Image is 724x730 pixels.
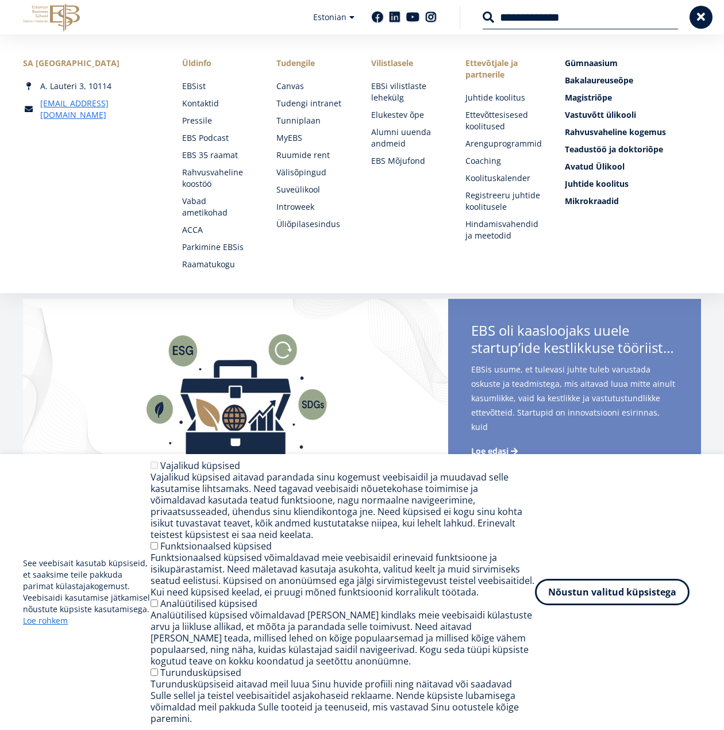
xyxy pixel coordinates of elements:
[565,92,612,103] span: Magistriõpe
[565,178,629,189] span: Juhtide koolitus
[565,109,636,120] span: Vastuvõtt ülikooli
[565,75,633,86] span: Bakalaureuseõpe
[182,132,253,144] a: EBS Podcast
[471,445,509,457] span: Loe edasi
[465,57,542,80] span: Ettevõtjale ja partnerile
[465,218,542,241] a: Hindamisvahendid ja meetodid
[565,195,701,207] a: Mikrokraadid
[565,161,625,172] span: Avatud Ülikool
[160,459,240,472] label: Vajalikud küpsised
[471,362,678,452] span: EBSis usume, et tulevasi juhte tuleb varustada oskuste ja teadmistega, mis aitavad luua mitte ain...
[276,184,348,195] a: Suveülikool
[151,678,535,724] div: Turundusküpsiseid aitavad meil luua Sinu huvide profiili ning näitavad või saadavad Sulle sellel ...
[276,218,348,230] a: Üliõpilasesindus
[151,471,535,540] div: Vajalikud küpsised aitavad parandada sinu kogemust veebisaidil ja muudavad selle kasutamise lihts...
[182,80,253,92] a: EBSist
[40,98,159,121] a: [EMAIL_ADDRESS][DOMAIN_NAME]
[565,126,666,137] span: Rahvusvaheline kogemus
[471,339,678,356] span: startup’ide kestlikkuse tööriistakastile
[23,299,448,517] img: Startup toolkit image
[160,540,272,552] label: Funktsionaalsed küpsised
[182,167,253,190] a: Rahvusvaheline koostöö
[372,11,383,23] a: Facebook
[182,57,253,69] span: Üldinfo
[406,11,419,23] a: Youtube
[23,80,159,92] div: A. Lauteri 3, 10114
[276,115,348,126] a: Tunniplaan
[465,138,542,149] a: Arenguprogrammid
[276,149,348,161] a: Ruumide rent
[23,615,68,627] a: Loe rohkem
[565,126,701,138] a: Rahvusvaheline kogemus
[182,224,253,236] a: ACCA
[276,98,348,109] a: Tudengi intranet
[565,195,619,206] span: Mikrokraadid
[565,92,701,103] a: Magistriõpe
[151,552,535,598] div: Funktsionaalsed küpsised võimaldavad meie veebisaidil erinevaid funktsioone ja isikupärastamist. ...
[465,172,542,184] a: Koolituskalender
[182,149,253,161] a: EBS 35 raamat
[471,322,678,360] span: EBS oli kaasloojaks uuele
[565,109,701,121] a: Vastuvõtt ülikooli
[276,132,348,144] a: MyEBS
[23,558,151,627] p: See veebisait kasutab küpsiseid, et saaksime teile pakkuda parimat külastajakogemust. Veebisaidi ...
[465,92,542,103] a: Juhtide koolitus
[23,57,159,69] div: SA [GEOGRAPHIC_DATA]
[471,445,520,457] a: Loe edasi
[565,144,663,155] span: Teadustöö ja doktoriõpe
[371,126,442,149] a: Alumni uuenda andmeid
[182,241,253,253] a: Parkimine EBSis
[465,155,542,167] a: Coaching
[276,80,348,92] a: Canvas
[371,109,442,121] a: Elukestev õpe
[465,109,542,132] a: Ettevõttesisesed koolitused
[565,178,701,190] a: Juhtide koolitus
[371,155,442,167] a: EBS Mõjufond
[565,75,701,86] a: Bakalaureuseõpe
[276,57,348,69] a: Tudengile
[182,98,253,109] a: Kontaktid
[389,11,400,23] a: Linkedin
[160,597,257,610] label: Analüütilised küpsised
[565,161,701,172] a: Avatud Ülikool
[465,190,542,213] a: Registreeru juhtide koolitusele
[565,57,701,69] a: Gümnaasium
[565,144,701,155] a: Teadustöö ja doktoriõpe
[182,195,253,218] a: Vabad ametikohad
[276,201,348,213] a: Introweek
[182,115,253,126] a: Pressile
[276,167,348,178] a: Välisõpingud
[371,57,442,69] span: Vilistlasele
[182,259,253,270] a: Raamatukogu
[535,579,690,605] button: Nõustun valitud küpsistega
[151,609,535,667] div: Analüütilised küpsised võimaldavad [PERSON_NAME] kindlaks meie veebisaidi külastuste arvu ja liik...
[565,57,618,68] span: Gümnaasium
[371,80,442,103] a: EBSi vilistlaste lehekülg
[160,666,241,679] label: Turundusküpsised
[425,11,437,23] a: Instagram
